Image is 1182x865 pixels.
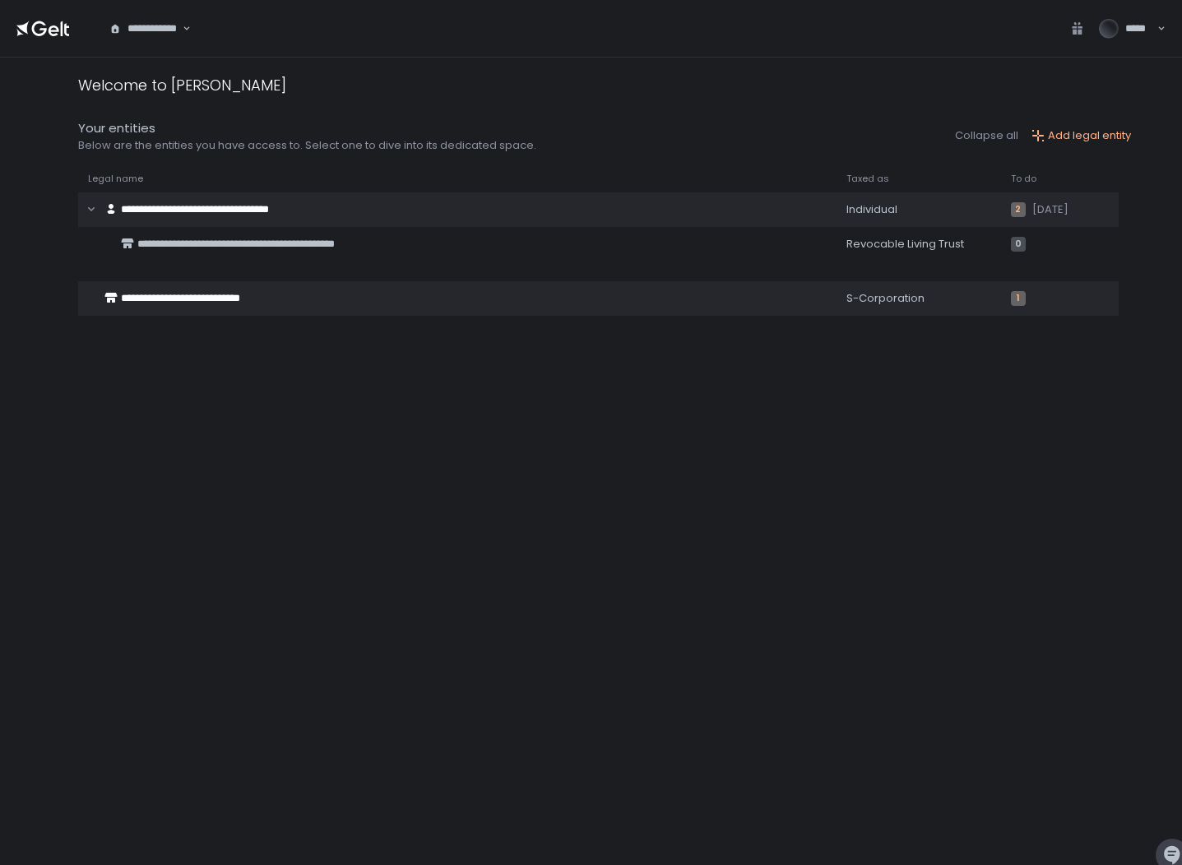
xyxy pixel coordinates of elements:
span: 0 [1011,237,1026,252]
span: 1 [1011,291,1026,306]
div: Your entities [78,119,536,138]
div: S-Corporation [846,291,991,306]
span: 2 [1011,202,1026,217]
div: Revocable Living Trust [846,237,991,252]
div: Below are the entities you have access to. Select one to dive into its dedicated space. [78,138,536,153]
span: Legal name [88,173,143,185]
button: Add legal entity [1031,128,1131,143]
span: To do [1011,173,1036,185]
span: Taxed as [846,173,889,185]
div: Welcome to [PERSON_NAME] [78,74,286,96]
div: Individual [846,202,991,217]
span: [DATE] [1032,202,1068,217]
input: Search for option [180,21,181,37]
button: Collapse all [955,128,1018,143]
div: Search for option [99,12,191,46]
